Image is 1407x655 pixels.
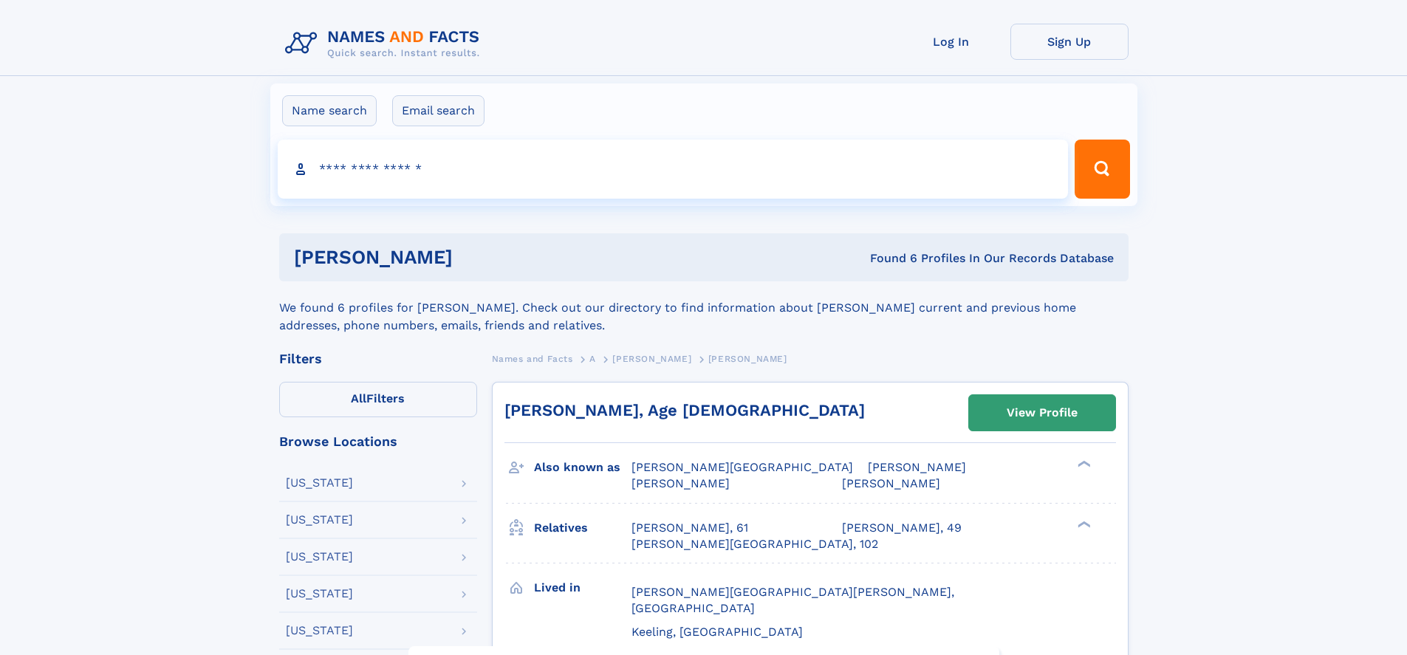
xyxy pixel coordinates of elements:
[612,349,691,368] a: [PERSON_NAME]
[279,24,492,64] img: Logo Names and Facts
[708,354,787,364] span: [PERSON_NAME]
[286,514,353,526] div: [US_STATE]
[534,455,631,480] h3: Also known as
[631,460,853,474] span: [PERSON_NAME][GEOGRAPHIC_DATA]
[1074,519,1092,529] div: ❯
[1010,24,1129,60] a: Sign Up
[279,281,1129,335] div: We found 6 profiles for [PERSON_NAME]. Check out our directory to find information about [PERSON_...
[868,460,966,474] span: [PERSON_NAME]
[631,476,730,490] span: [PERSON_NAME]
[631,585,954,615] span: [PERSON_NAME][GEOGRAPHIC_DATA][PERSON_NAME], [GEOGRAPHIC_DATA]
[631,520,748,536] a: [PERSON_NAME], 61
[286,551,353,563] div: [US_STATE]
[661,250,1114,267] div: Found 6 Profiles In Our Records Database
[589,349,596,368] a: A
[279,382,477,417] label: Filters
[1075,140,1129,199] button: Search Button
[286,588,353,600] div: [US_STATE]
[534,575,631,600] h3: Lived in
[892,24,1010,60] a: Log In
[842,520,962,536] a: [PERSON_NAME], 49
[534,515,631,541] h3: Relatives
[612,354,691,364] span: [PERSON_NAME]
[392,95,485,126] label: Email search
[631,536,878,552] a: [PERSON_NAME][GEOGRAPHIC_DATA], 102
[504,401,865,419] a: [PERSON_NAME], Age [DEMOGRAPHIC_DATA]
[286,477,353,489] div: [US_STATE]
[279,352,477,366] div: Filters
[286,625,353,637] div: [US_STATE]
[842,476,940,490] span: [PERSON_NAME]
[589,354,596,364] span: A
[492,349,573,368] a: Names and Facts
[279,435,477,448] div: Browse Locations
[1007,396,1078,430] div: View Profile
[282,95,377,126] label: Name search
[631,625,803,639] span: Keeling, [GEOGRAPHIC_DATA]
[294,248,662,267] h1: [PERSON_NAME]
[969,395,1115,431] a: View Profile
[351,391,366,405] span: All
[1074,459,1092,469] div: ❯
[278,140,1069,199] input: search input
